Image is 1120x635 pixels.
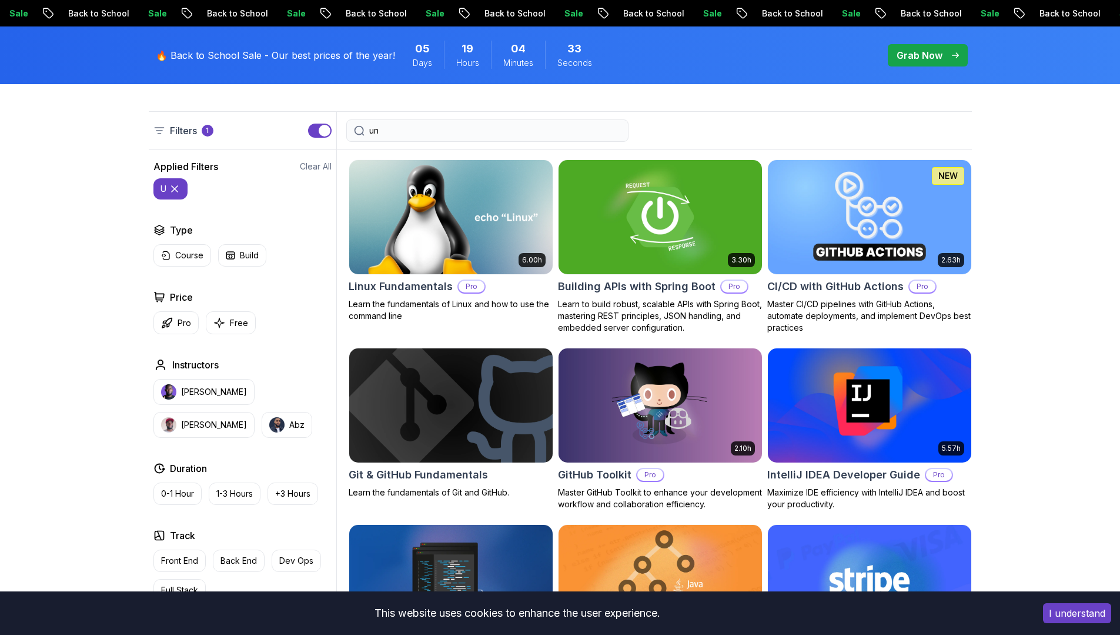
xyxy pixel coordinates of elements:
[768,160,971,274] img: CI/CD with GitHub Actions card
[240,250,259,261] p: Build
[942,444,961,453] p: 5.57h
[349,160,553,274] img: Linux Fundamentals card
[153,412,255,438] button: instructor img[PERSON_NAME]
[161,384,176,400] img: instructor img
[558,278,716,295] h2: Building APIs with Spring Boot
[349,467,488,483] h2: Git & GitHub Fundamentals
[230,317,248,329] p: Free
[941,255,961,265] p: 2.63h
[637,469,663,481] p: Pro
[153,483,202,505] button: 0-1 Hour
[268,483,318,505] button: +3 Hours
[767,487,972,510] p: Maximize IDE efficiency with IntelliJ IDEA and boost your productivity.
[797,8,877,19] p: Back to School
[767,278,904,295] h2: CI/CD with GitHub Actions
[600,8,637,19] p: Sale
[558,348,763,510] a: GitHub Toolkit card2.10hGitHub ToolkitProMaster GitHub Toolkit to enhance your development workfl...
[289,419,305,431] p: Abz
[206,126,209,135] p: 1
[936,8,1016,19] p: Back to School
[349,348,553,463] img: Git & GitHub Fundamentals card
[381,8,461,19] p: Back to School
[156,48,395,62] p: 🔥 Back to School Sale - Our best prices of the year!
[153,159,218,174] h2: Applied Filters
[369,125,621,137] input: Search Java, React, Spring boot ...
[559,348,762,463] img: GitHub Toolkit card
[153,550,206,572] button: Front End
[242,8,322,19] p: Back to School
[161,417,176,433] img: instructor img
[349,298,553,322] p: Learn the fundamentals of Linux and how to use the command line
[45,8,82,19] p: Sale
[279,555,313,567] p: Dev Ops
[349,159,553,322] a: Linux Fundamentals card6.00hLinux FundamentalsProLearn the fundamentals of Linux and how to use t...
[462,41,473,57] span: 19 Hours
[558,487,763,510] p: Master GitHub Toolkit to enhance your development workflow and collaboration efficiency.
[161,555,198,567] p: Front End
[558,159,763,334] a: Building APIs with Spring Boot card3.30hBuilding APIs with Spring BootProLearn to build robust, s...
[910,281,935,292] p: Pro
[262,412,312,438] button: instructor imgAbz
[511,41,526,57] span: 4 Minutes
[520,8,600,19] p: Back to School
[209,483,260,505] button: 1-3 Hours
[567,41,581,57] span: 33 Seconds
[413,57,432,69] span: Days
[322,8,360,19] p: Sale
[300,161,332,172] button: Clear All
[897,48,942,62] p: Grab Now
[216,488,253,500] p: 1-3 Hours
[153,178,188,200] button: u
[558,298,763,334] p: Learn to build robust, scalable APIs with Spring Boot, mastering REST principles, JSON handling, ...
[103,8,183,19] p: Back to School
[175,250,203,261] p: Course
[170,290,193,304] h2: Price
[461,8,499,19] p: Sale
[183,8,221,19] p: Sale
[153,311,199,334] button: Pro
[275,488,310,500] p: +3 Hours
[557,57,592,69] span: Seconds
[153,379,255,405] button: instructor img[PERSON_NAME]
[161,488,194,500] p: 0-1 Hour
[161,584,198,596] p: Full Stack
[767,159,972,334] a: CI/CD with GitHub Actions card2.63hNEWCI/CD with GitHub ActionsProMaster CI/CD pipelines with Git...
[206,311,256,334] button: Free
[153,579,206,601] button: Full Stack
[456,57,479,69] span: Hours
[658,8,738,19] p: Back to School
[738,8,776,19] p: Sale
[767,467,920,483] h2: IntelliJ IDEA Developer Guide
[181,419,247,431] p: [PERSON_NAME]
[170,124,197,138] p: Filters
[522,255,542,265] p: 6.00h
[178,317,191,329] p: Pro
[181,386,247,398] p: [PERSON_NAME]
[938,170,958,182] p: NEW
[170,223,193,237] h2: Type
[161,183,166,195] p: u
[768,348,971,463] img: IntelliJ IDEA Developer Guide card
[877,8,915,19] p: Sale
[415,41,430,57] span: 5 Days
[349,278,453,295] h2: Linux Fundamentals
[1043,603,1111,623] button: Accept cookies
[349,487,553,498] p: Learn the fundamentals of Git and GitHub.
[349,348,553,498] a: Git & GitHub Fundamentals cardGit & GitHub FundamentalsLearn the fundamentals of Git and GitHub.
[153,244,211,267] button: Course
[503,57,533,69] span: Minutes
[9,600,1025,626] div: This website uses cookies to enhance the user experience.
[213,550,265,572] button: Back End
[272,550,321,572] button: Dev Ops
[767,348,972,510] a: IntelliJ IDEA Developer Guide card5.57hIntelliJ IDEA Developer GuideProMaximize IDE efficiency wi...
[926,469,952,481] p: Pro
[734,444,751,453] p: 2.10h
[459,281,484,292] p: Pro
[731,255,751,265] p: 3.30h
[172,358,219,372] h2: Instructors
[558,467,631,483] h2: GitHub Toolkit
[559,160,762,274] img: Building APIs with Spring Boot card
[170,461,207,476] h2: Duration
[220,555,257,567] p: Back End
